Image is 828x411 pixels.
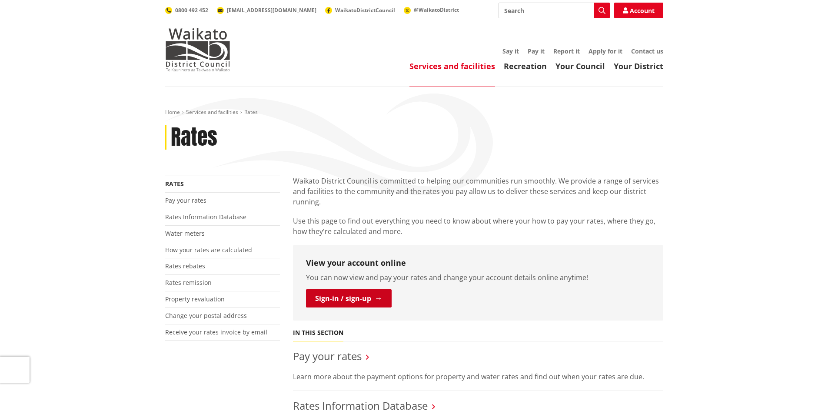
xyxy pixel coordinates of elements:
[165,246,252,254] a: How your rates are calculated
[528,47,545,55] a: Pay it
[414,6,459,13] span: @WaikatoDistrict
[502,47,519,55] a: Say it
[165,262,205,270] a: Rates rebates
[165,28,230,71] img: Waikato District Council - Te Kaunihera aa Takiwaa o Waikato
[165,328,267,336] a: Receive your rates invoice by email
[409,61,495,71] a: Services and facilities
[165,278,212,287] a: Rates remission
[293,216,663,237] p: Use this page to find out everything you need to know about where your how to pay your rates, whe...
[165,108,180,116] a: Home
[293,329,343,337] h5: In this section
[293,371,663,382] p: Learn more about the payment options for property and water rates and find out when your rates ar...
[165,180,184,188] a: Rates
[165,311,247,320] a: Change your postal address
[217,7,316,14] a: [EMAIL_ADDRESS][DOMAIN_NAME]
[499,3,610,18] input: Search input
[186,108,238,116] a: Services and facilities
[165,109,663,116] nav: breadcrumb
[614,3,663,18] a: Account
[614,61,663,71] a: Your District
[631,47,663,55] a: Contact us
[293,349,362,363] a: Pay your rates
[306,258,650,268] h3: View your account online
[788,374,819,406] iframe: Messenger Launcher
[165,213,246,221] a: Rates Information Database
[293,176,663,207] p: Waikato District Council is committed to helping our communities run smoothly. We provide a range...
[165,7,208,14] a: 0800 492 452
[171,125,217,150] h1: Rates
[553,47,580,55] a: Report it
[165,295,225,303] a: Property revaluation
[244,108,258,116] span: Rates
[504,61,547,71] a: Recreation
[335,7,395,14] span: WaikatoDistrictCouncil
[404,6,459,13] a: @WaikatoDistrict
[306,289,392,307] a: Sign-in / sign-up
[227,7,316,14] span: [EMAIL_ADDRESS][DOMAIN_NAME]
[589,47,622,55] a: Apply for it
[306,272,650,283] p: You can now view and pay your rates and change your account details online anytime!
[555,61,605,71] a: Your Council
[165,196,206,204] a: Pay your rates
[325,7,395,14] a: WaikatoDistrictCouncil
[175,7,208,14] span: 0800 492 452
[165,229,205,237] a: Water meters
